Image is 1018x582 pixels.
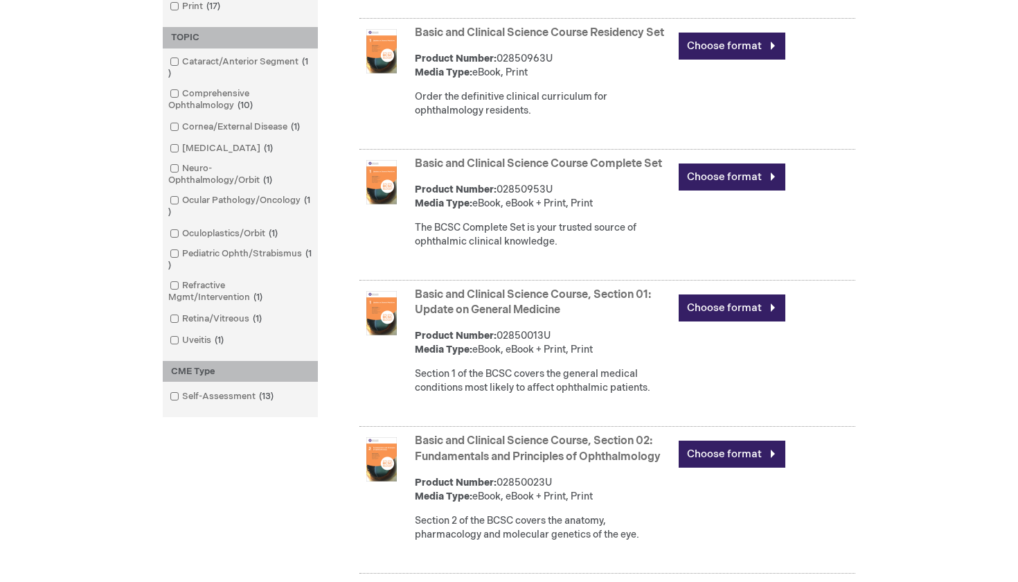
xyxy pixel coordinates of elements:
span: 13 [256,391,277,402]
a: Comprehensive Ophthalmology10 [166,87,314,112]
span: 1 [250,292,266,303]
strong: Product Number: [415,330,497,342]
a: Choose format [679,164,785,191]
a: Basic and Clinical Science Course, Section 02: Fundamentals and Principles of Ophthalmology [415,434,661,464]
div: 02850963U eBook, Print [415,52,672,80]
div: 02850023U eBook, eBook + Print, Print [415,476,672,504]
a: Refractive Mgmt/Intervention1 [166,279,314,304]
span: 1 [265,228,281,239]
a: Choose format [679,33,785,60]
div: Order the definitive clinical curriculum for ophthalmology residents. [415,90,672,118]
span: 1 [168,195,310,218]
strong: Media Type: [415,491,472,502]
a: [MEDICAL_DATA]1 [166,142,278,155]
strong: Media Type: [415,67,472,78]
a: Choose format [679,294,785,321]
a: Cataract/Anterior Segment1 [166,55,314,80]
strong: Media Type: [415,344,472,355]
a: Cornea/External Disease1 [166,121,305,134]
span: 17 [203,1,224,12]
a: Choose format [679,441,785,468]
div: Section 2 of the BCSC covers the anatomy, pharmacology and molecular genetics of the eye. [415,514,672,542]
a: Self-Assessment13 [166,390,279,403]
span: 1 [260,143,276,154]
a: Ocular Pathology/Oncology1 [166,194,314,219]
strong: Product Number: [415,477,497,488]
div: TOPIC [163,27,318,48]
a: Basic and Clinical Science Course Complete Set [415,157,662,170]
strong: Product Number: [415,184,497,195]
a: Basic and Clinical Science Course Residency Set [415,26,664,39]
span: 10 [234,100,256,111]
div: 02850953U eBook, eBook + Print, Print [415,183,672,211]
span: 1 [260,175,276,186]
div: 02850013U eBook, eBook + Print, Print [415,329,672,357]
div: The BCSC Complete Set is your trusted source of ophthalmic clinical knowledge. [415,221,672,249]
a: Neuro-Ophthalmology/Orbit1 [166,162,314,187]
strong: Media Type: [415,197,472,209]
span: 1 [168,248,312,271]
span: 1 [249,313,265,324]
a: Basic and Clinical Science Course, Section 01: Update on General Medicine [415,288,651,317]
strong: Product Number: [415,53,497,64]
a: Pediatric Ophth/Strabismus1 [166,247,314,272]
img: Basic and Clinical Science Course, Section 02: Fundamentals and Principles of Ophthalmology [359,437,404,482]
span: 1 [168,56,308,79]
a: Uveitis1 [166,334,229,347]
img: Basic and Clinical Science Course Complete Set [359,160,404,204]
span: 1 [287,121,303,132]
img: Basic and Clinical Science Course, Section 01: Update on General Medicine [359,291,404,335]
div: Section 1 of the BCSC covers the general medical conditions most likely to affect ophthalmic pati... [415,367,672,395]
img: Basic and Clinical Science Course Residency Set [359,29,404,73]
div: CME Type [163,361,318,382]
a: Retina/Vitreous1 [166,312,267,326]
a: Oculoplastics/Orbit1 [166,227,283,240]
span: 1 [211,335,227,346]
